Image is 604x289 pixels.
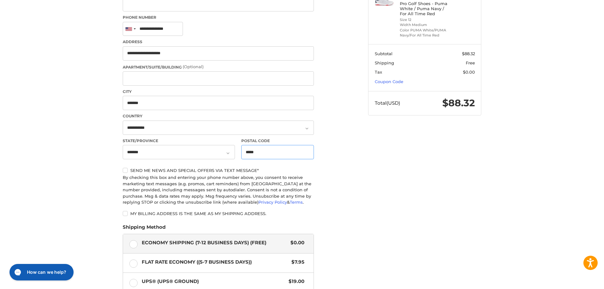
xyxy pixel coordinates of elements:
span: Total (USD) [375,100,400,106]
legend: Shipping Method [123,224,166,234]
label: Address [123,39,314,45]
li: Size 12 [400,17,448,23]
span: $19.00 [285,278,304,285]
span: Tax [375,69,382,75]
span: $0.00 [287,239,304,246]
span: $7.95 [288,259,304,266]
label: Send me news and special offers via text message* [123,168,314,173]
li: Width Medium [400,22,448,28]
small: (Optional) [183,64,204,69]
label: Phone Number [123,15,314,20]
label: My billing address is the same as my shipping address. [123,211,314,216]
span: $0.00 [463,69,475,75]
span: $88.32 [442,97,475,109]
span: Flat Rate Economy ((5-7 Business Days)) [142,259,289,266]
span: Subtotal [375,51,393,56]
label: City [123,89,314,95]
label: Country [123,113,314,119]
span: UPS® (UPS® Ground) [142,278,286,285]
a: Coupon Code [375,79,403,84]
li: Color PUMA White/PUMA Navy/For All Time Red [400,28,448,38]
label: Apartment/Suite/Building [123,64,314,70]
span: Economy Shipping (7-12 Business Days) (Free) [142,239,288,246]
span: Free [466,60,475,65]
div: By checking this box and entering your phone number above, you consent to receive marketing text ... [123,174,314,206]
a: Terms [290,200,303,205]
span: $88.32 [462,51,475,56]
span: Shipping [375,60,394,65]
iframe: Gorgias live chat messenger [6,262,75,283]
label: State/Province [123,138,235,144]
div: United States: +1 [123,22,138,36]
label: Postal Code [241,138,314,144]
a: Privacy Policy [258,200,287,205]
